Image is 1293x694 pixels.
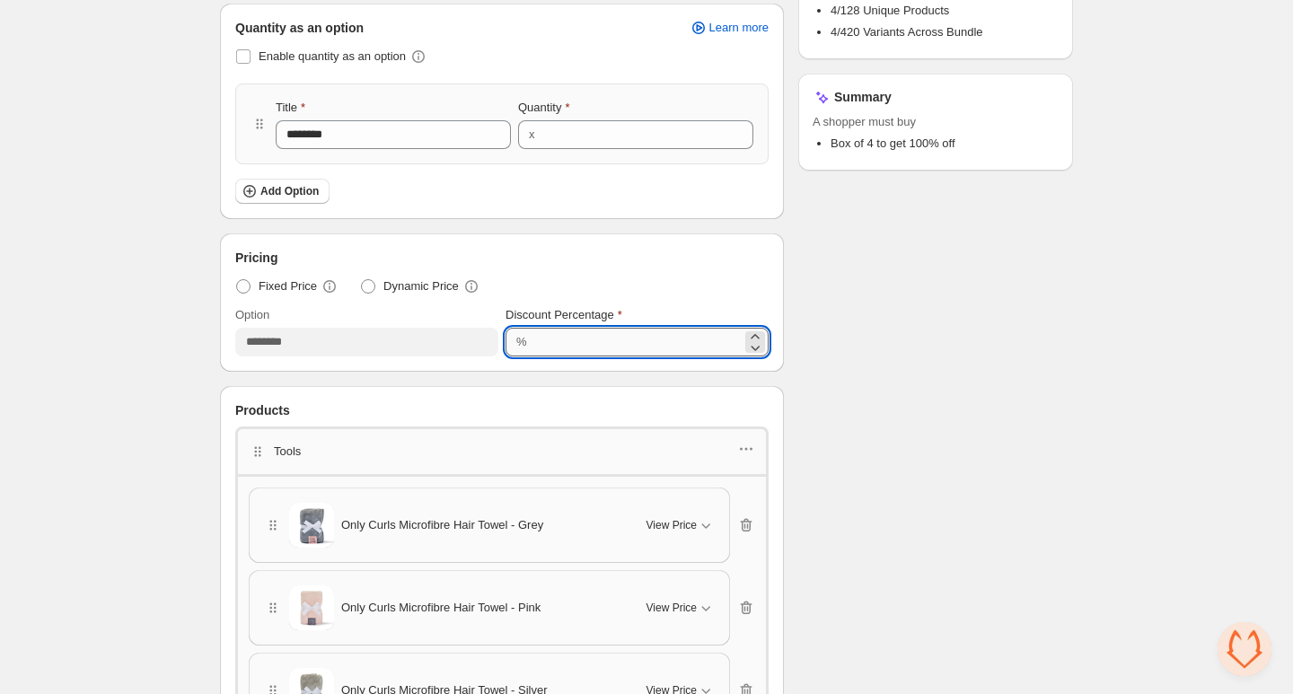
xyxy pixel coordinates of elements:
[274,443,301,461] p: Tools
[506,306,622,324] label: Discount Percentage
[636,511,726,540] button: View Price
[235,179,330,204] button: Add Option
[679,15,779,40] a: Learn more
[235,249,277,267] span: Pricing
[341,516,543,534] span: Only Curls Microfibre Hair Towel - Grey
[646,601,697,615] span: View Price
[1218,622,1271,676] div: Open chat
[260,184,319,198] span: Add Option
[276,99,305,117] label: Title
[646,518,697,532] span: View Price
[259,49,406,63] span: Enable quantity as an option
[259,277,317,295] span: Fixed Price
[235,19,364,37] span: Quantity as an option
[834,88,892,106] h3: Summary
[289,585,334,630] img: Only Curls Microfibre Hair Towel - Pink
[235,401,290,419] span: Products
[813,113,1059,131] span: A shopper must buy
[341,599,541,617] span: Only Curls Microfibre Hair Towel - Pink
[289,503,334,548] img: Only Curls Microfibre Hair Towel - Grey
[636,593,726,622] button: View Price
[518,99,569,117] label: Quantity
[516,333,527,351] div: %
[235,306,269,324] label: Option
[831,25,983,39] span: 4/420 Variants Across Bundle
[831,135,1059,153] li: Box of 4 to get 100% off
[529,126,535,144] div: x
[709,21,769,35] span: Learn more
[383,277,459,295] span: Dynamic Price
[831,4,949,17] span: 4/128 Unique Products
